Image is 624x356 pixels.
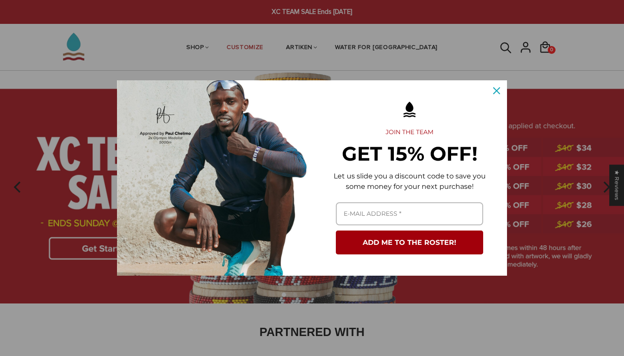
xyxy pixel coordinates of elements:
[336,231,483,254] button: ADD ME TO THE ROSTER!
[326,129,493,136] h2: JOIN THE TEAM
[486,80,507,101] button: Close
[493,87,500,94] svg: close icon
[342,142,478,165] strong: GET 15% OFF!
[336,202,483,225] input: Email field
[326,171,493,192] p: Let us slide you a discount code to save you some money for your next purchase!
